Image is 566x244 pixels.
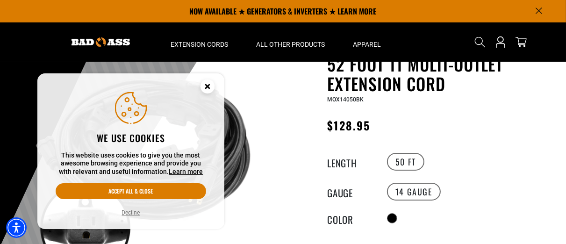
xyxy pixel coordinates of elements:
button: Close this option [191,73,224,102]
a: cart [514,36,529,48]
legend: Length [328,156,374,168]
a: This website uses cookies to give you the most awesome browsing experience and provide you with r... [169,168,203,175]
p: This website uses cookies to give you the most awesome browsing experience and provide you with r... [56,151,206,176]
button: Decline [119,208,143,217]
summary: Extension Cords [157,22,243,62]
label: 50 FT [387,153,424,171]
legend: Color [328,212,374,224]
legend: Gauge [328,186,374,198]
img: Bad Ass Extension Cords [72,37,130,47]
span: Extension Cords [171,40,229,49]
h1: 52 Foot 11 Multi-Outlet Extension Cord [328,54,557,93]
span: All Other Products [257,40,325,49]
a: Open this option [493,22,508,62]
span: MOX14050BK [328,96,364,103]
div: Accessibility Menu [6,217,27,238]
h2: We use cookies [56,132,206,144]
summary: Apparel [339,22,395,62]
button: Accept all & close [56,183,206,199]
span: $128.95 [328,117,371,134]
summary: All Other Products [243,22,339,62]
span: Apparel [353,40,381,49]
summary: Search [473,35,487,50]
label: 14 Gauge [387,183,441,201]
aside: Cookie Consent [37,73,224,230]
